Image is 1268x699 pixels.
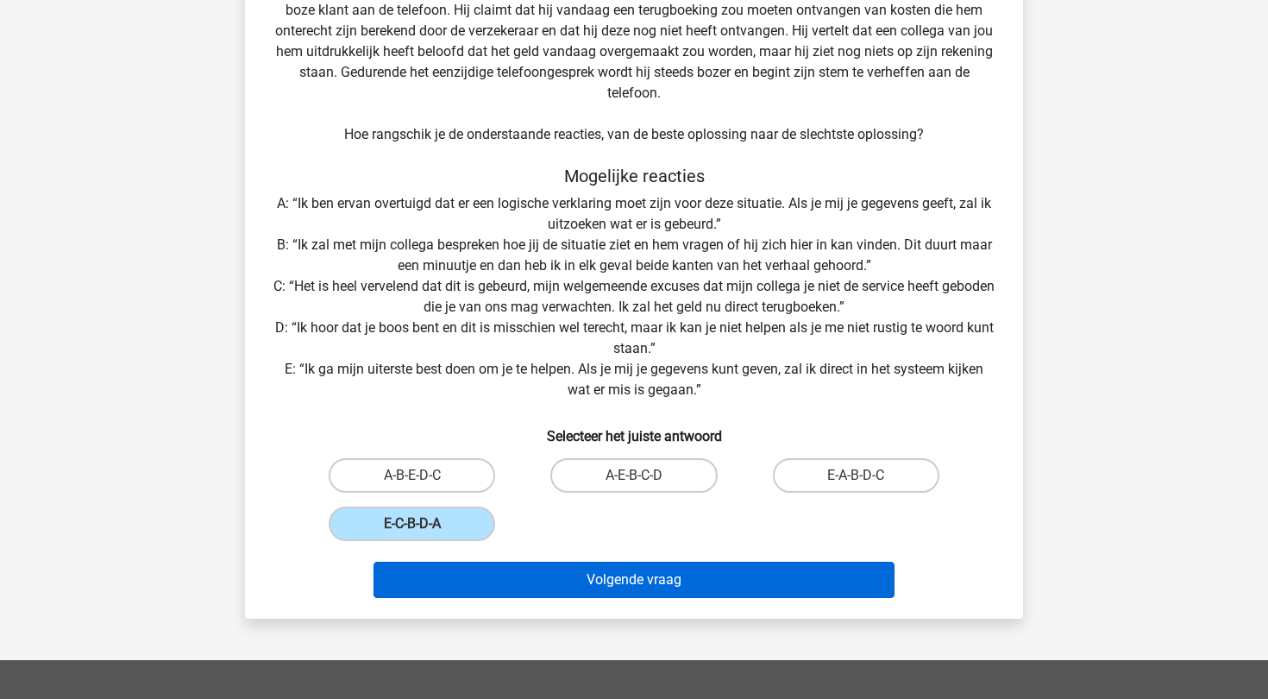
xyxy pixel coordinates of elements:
h5: Mogelijke reacties [273,166,995,186]
label: A-E-B-C-D [550,458,717,493]
label: E-C-B-D-A [329,507,495,541]
label: A-B-E-D-C [329,458,495,493]
button: Volgende vraag [373,562,895,598]
label: E-A-B-D-C [773,458,939,493]
h6: Selecteer het juiste antwoord [273,414,995,444]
